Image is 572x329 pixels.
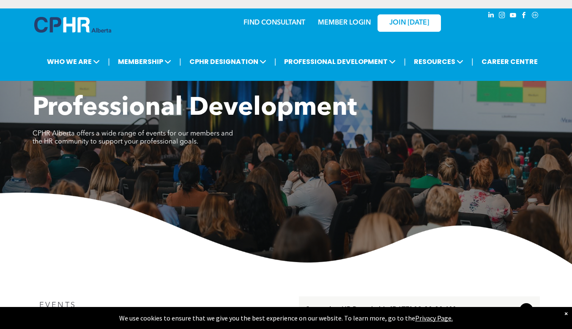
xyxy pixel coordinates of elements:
[44,54,102,69] span: WHO WE ARE
[282,54,398,69] span: PROFESSIONAL DEVELOPMENT
[244,19,305,26] a: FIND CONSULTANT
[531,11,540,22] a: Social network
[306,306,516,314] span: September HR Roundtable [DATE] 09:00:00 AM
[564,309,568,318] div: Dismiss notification
[498,11,507,22] a: instagram
[520,11,529,22] a: facebook
[471,53,473,70] li: |
[404,53,406,70] li: |
[411,54,466,69] span: RESOURCES
[34,17,111,33] img: A blue and white logo for cp alberta
[33,96,357,121] span: Professional Development
[115,54,174,69] span: MEMBERSHIP
[318,19,371,26] a: MEMBER LOGIN
[378,14,441,32] a: JOIN [DATE]
[108,53,110,70] li: |
[479,54,540,69] a: CAREER CENTRE
[509,11,518,22] a: youtube
[33,130,233,145] span: CPHR Alberta offers a wide range of events for our members and the HR community to support your p...
[39,301,77,309] span: EVENTS
[274,53,276,70] li: |
[187,54,269,69] span: CPHR DESIGNATION
[487,11,496,22] a: linkedin
[415,314,453,322] a: Privacy Page.
[389,19,429,27] span: JOIN [DATE]
[179,53,181,70] li: |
